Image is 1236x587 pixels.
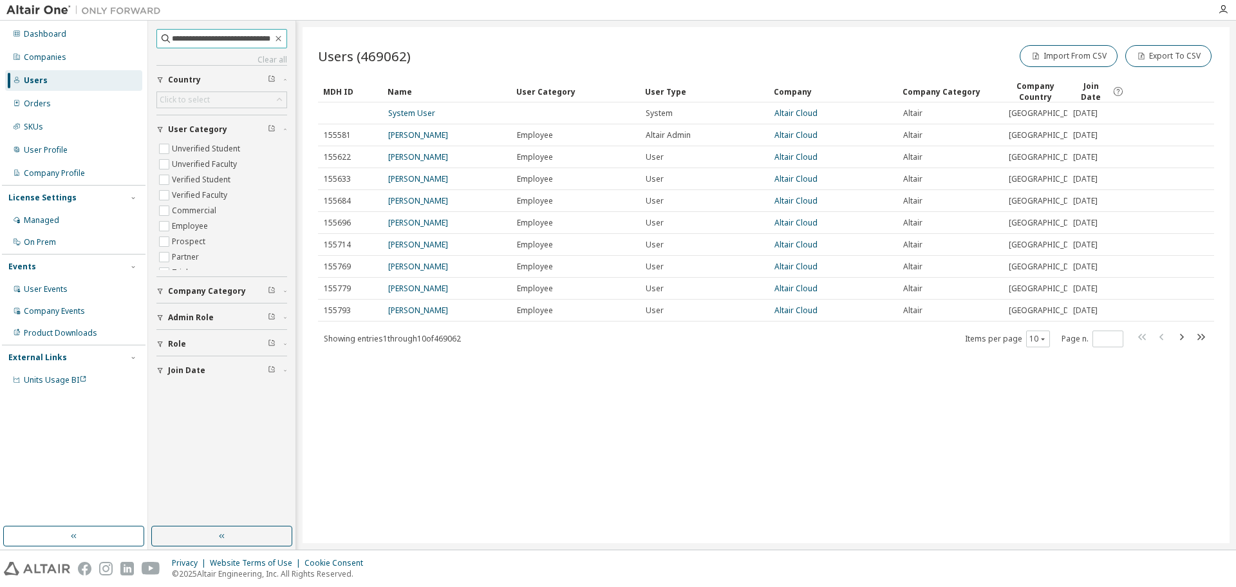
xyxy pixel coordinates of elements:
a: [PERSON_NAME] [388,151,448,162]
span: Altair [903,108,922,119]
img: linkedin.svg [120,562,134,575]
span: Clear filter [268,339,276,349]
a: Altair Cloud [774,239,818,250]
span: 155769 [324,262,351,272]
span: [GEOGRAPHIC_DATA] [1009,108,1086,119]
span: [DATE] [1073,284,1098,294]
div: Events [8,262,36,272]
span: Showing entries 1 through 10 of 469062 [324,333,461,344]
span: [GEOGRAPHIC_DATA] [1009,305,1086,316]
span: [GEOGRAPHIC_DATA] [1009,196,1086,206]
a: Altair Cloud [774,195,818,206]
div: Company Events [24,306,85,316]
span: Altair [903,305,922,316]
span: User [646,305,664,316]
button: Company Category [156,277,287,305]
span: Join Date [1072,81,1109,102]
div: User Type [645,81,763,102]
img: altair_logo.svg [4,562,70,575]
a: Altair Cloud [774,283,818,294]
button: Export To CSV [1125,45,1212,67]
span: Altair [903,218,922,228]
div: Cookie Consent [304,558,371,568]
span: Altair [903,196,922,206]
span: Employee [517,152,553,162]
span: Role [168,339,186,349]
img: youtube.svg [142,562,160,575]
span: [GEOGRAPHIC_DATA] [1009,218,1086,228]
div: Company Country [1008,81,1062,102]
a: Altair Cloud [774,261,818,272]
span: User [646,240,664,250]
div: Company Category [903,81,998,102]
p: © 2025 Altair Engineering, Inc. All Rights Reserved. [172,568,371,579]
a: [PERSON_NAME] [388,305,448,316]
span: Admin Role [168,313,214,323]
button: User Category [156,115,287,144]
span: Join Date [168,365,205,376]
label: Commercial [172,203,219,218]
svg: Date when the user was first added or directly signed up. If the user was deleted and later re-ad... [1112,86,1124,97]
a: [PERSON_NAME] [388,217,448,228]
span: 155633 [324,174,351,184]
a: Altair Cloud [774,108,818,119]
div: External Links [8,352,67,363]
div: User Category [516,81,635,102]
span: [DATE] [1073,196,1098,206]
div: Name [388,81,506,102]
span: Employee [517,174,553,184]
img: Altair One [6,4,167,17]
span: Altair [903,240,922,250]
span: User [646,152,664,162]
span: Clear filter [268,286,276,296]
span: User [646,218,664,228]
div: Click to select [160,95,210,105]
button: Admin Role [156,303,287,332]
div: Product Downloads [24,328,97,338]
span: Employee [517,130,553,140]
div: Company Profile [24,168,85,178]
span: [GEOGRAPHIC_DATA] [1009,152,1086,162]
span: Employee [517,284,553,294]
span: 155684 [324,196,351,206]
div: On Prem [24,237,56,247]
span: User [646,262,664,272]
div: User Events [24,284,68,294]
label: Unverified Student [172,141,243,157]
span: [GEOGRAPHIC_DATA] [1009,240,1086,250]
span: [GEOGRAPHIC_DATA] [1009,262,1086,272]
div: Company [774,81,892,102]
div: Click to select [157,92,286,108]
span: Employee [517,196,553,206]
span: Altair [903,262,922,272]
span: [DATE] [1073,218,1098,228]
div: Dashboard [24,29,66,39]
label: Verified Student [172,172,233,188]
div: Privacy [172,558,210,568]
span: [GEOGRAPHIC_DATA] [1009,130,1086,140]
span: 155581 [324,130,351,140]
button: Role [156,330,287,358]
span: Clear filter [268,124,276,135]
a: [PERSON_NAME] [388,195,448,206]
button: 10 [1029,334,1047,344]
a: [PERSON_NAME] [388,261,448,272]
span: Clear filter [268,313,276,323]
label: Verified Faculty [172,188,230,203]
div: Managed [24,215,59,226]
div: Orders [24,99,51,109]
span: Altair [903,284,922,294]
img: facebook.svg [78,562,91,575]
a: Altair Cloud [774,173,818,184]
label: Partner [172,249,201,265]
button: Country [156,66,287,94]
span: [DATE] [1073,262,1098,272]
span: 155696 [324,218,351,228]
label: Prospect [172,234,208,249]
span: User Category [168,124,227,135]
a: Altair Cloud [774,305,818,316]
img: instagram.svg [99,562,113,575]
span: 155714 [324,240,351,250]
span: [DATE] [1073,305,1098,316]
div: Companies [24,52,66,63]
